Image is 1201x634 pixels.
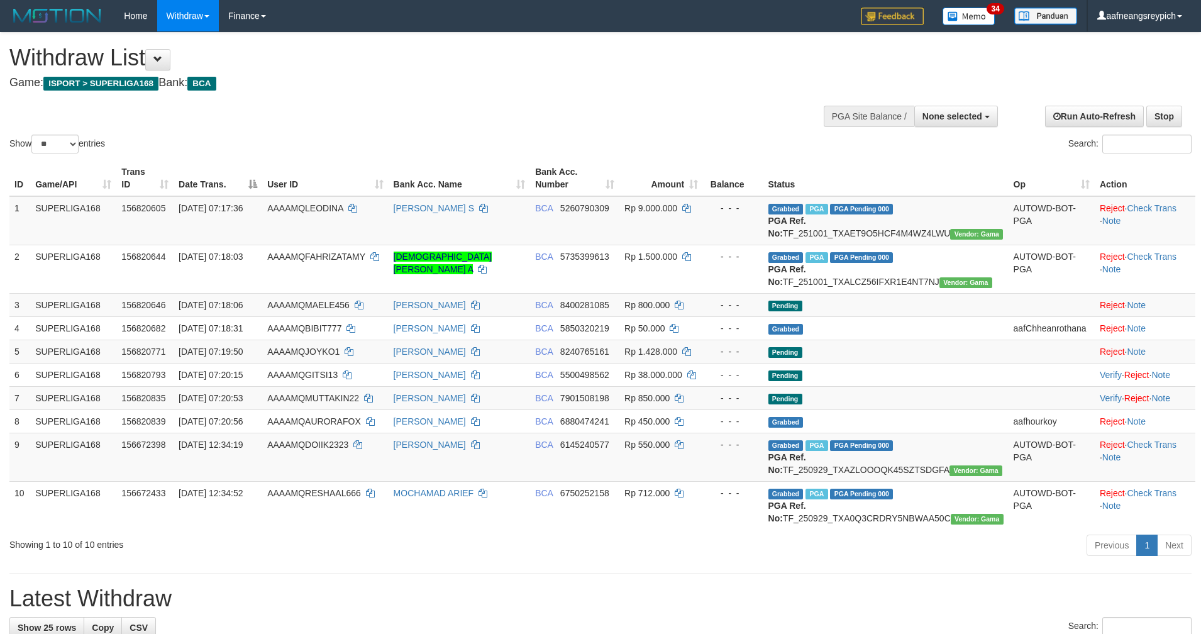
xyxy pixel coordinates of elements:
td: SUPERLIGA168 [30,245,116,293]
span: Copy 6750252158 to clipboard [560,488,609,498]
th: Bank Acc. Name: activate to sort column ascending [389,160,531,196]
td: 3 [9,293,30,316]
span: 156820771 [121,347,165,357]
a: Reject [1100,416,1125,426]
td: · [1095,409,1195,433]
span: [DATE] 12:34:52 [179,488,243,498]
span: 156672433 [121,488,165,498]
span: Vendor URL: https://trx31.1velocity.biz [951,514,1004,525]
td: 2 [9,245,30,293]
b: PGA Ref. No: [768,452,806,475]
span: BCA [535,300,553,310]
span: AAAAMQMUTTAKIN22 [267,393,359,403]
span: Rp 38.000.000 [624,370,682,380]
span: 156820839 [121,416,165,426]
th: ID [9,160,30,196]
a: Note [1127,300,1146,310]
a: Check Trans [1127,488,1176,498]
span: 156820793 [121,370,165,380]
h1: Latest Withdraw [9,586,1192,611]
span: Pending [768,370,802,381]
span: Copy 5850320219 to clipboard [560,323,609,333]
span: Rp 50.000 [624,323,665,333]
a: [PERSON_NAME] [394,347,466,357]
td: · · [1095,481,1195,530]
a: Note [1102,501,1121,511]
a: Note [1151,393,1170,403]
input: Search: [1102,135,1192,153]
td: aafhourkoy [1009,409,1095,433]
span: BCA [535,488,553,498]
span: BCA [535,370,553,380]
td: AUTOWD-BOT-PGA [1009,196,1095,245]
a: [DEMOGRAPHIC_DATA][PERSON_NAME] A [394,252,492,274]
span: BCA [535,347,553,357]
td: 8 [9,409,30,433]
span: Copy 7901508198 to clipboard [560,393,609,403]
td: 10 [9,481,30,530]
span: AAAAMQLEODINA [267,203,343,213]
td: TF_250929_TXA0Q3CRDRY5NBWAA50C [763,481,1009,530]
div: - - - [708,369,758,381]
div: - - - [708,392,758,404]
span: AAAAMQBIBIT777 [267,323,341,333]
span: 156820605 [121,203,165,213]
a: [PERSON_NAME] S [394,203,474,213]
div: - - - [708,415,758,428]
div: - - - [708,438,758,451]
a: Note [1102,216,1121,226]
span: PGA Pending [830,204,893,214]
td: SUPERLIGA168 [30,363,116,386]
a: [PERSON_NAME] [394,440,466,450]
span: Marked by aafchoeunmanni [805,252,827,263]
span: 156820646 [121,300,165,310]
span: Marked by aafchoeunmanni [805,204,827,214]
th: Date Trans.: activate to sort column descending [174,160,262,196]
a: Reject [1100,347,1125,357]
span: None selected [922,111,982,121]
a: Note [1127,347,1146,357]
th: Balance [703,160,763,196]
span: Rp 800.000 [624,300,670,310]
td: · · [1095,433,1195,481]
a: Next [1157,535,1192,556]
b: PGA Ref. No: [768,216,806,238]
div: - - - [708,250,758,263]
span: Copy 6880474241 to clipboard [560,416,609,426]
span: AAAAMQJOYKO1 [267,347,340,357]
td: SUPERLIGA168 [30,409,116,433]
span: AAAAMQDOIIK2323 [267,440,348,450]
span: BCA [535,323,553,333]
th: Op: activate to sort column ascending [1009,160,1095,196]
span: AAAAMQAURORAFOX [267,416,361,426]
a: [PERSON_NAME] [394,416,466,426]
a: [PERSON_NAME] [394,370,466,380]
label: Show entries [9,135,105,153]
span: BCA [535,416,553,426]
th: Amount: activate to sort column ascending [619,160,703,196]
a: 1 [1136,535,1158,556]
span: [DATE] 07:19:50 [179,347,243,357]
a: Reject [1124,370,1149,380]
a: Previous [1087,535,1137,556]
td: TF_251001_TXAET9O5HCF4M4WZ4LWU [763,196,1009,245]
span: 156820644 [121,252,165,262]
b: PGA Ref. No: [768,264,806,287]
td: SUPERLIGA168 [30,340,116,363]
span: BCA [535,252,553,262]
a: Check Trans [1127,252,1176,262]
span: CSV [130,623,148,633]
span: BCA [535,440,553,450]
select: Showentries [31,135,79,153]
td: · [1095,293,1195,316]
span: AAAAMQGITSI13 [267,370,338,380]
span: Rp 712.000 [624,488,670,498]
span: Copy [92,623,114,633]
span: 34 [987,3,1004,14]
span: [DATE] 07:18:03 [179,252,243,262]
a: [PERSON_NAME] [394,323,466,333]
span: Copy 5260790309 to clipboard [560,203,609,213]
th: Game/API: activate to sort column ascending [30,160,116,196]
span: 156672398 [121,440,165,450]
span: Copy 6145240577 to clipboard [560,440,609,450]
